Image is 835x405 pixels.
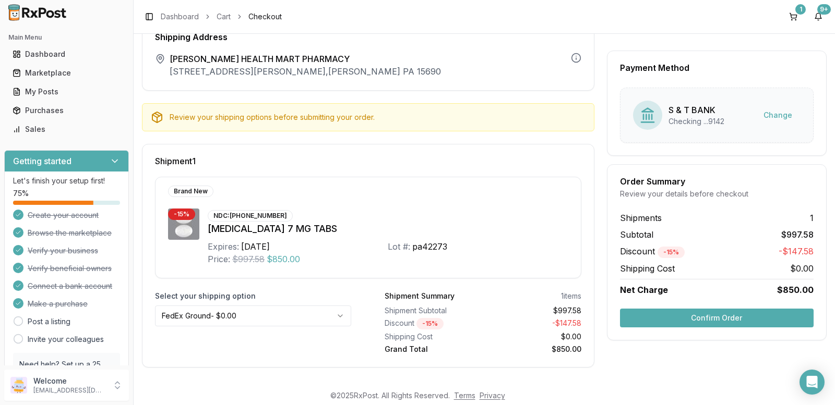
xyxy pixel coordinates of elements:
div: - 15 % [168,208,195,220]
div: Marketplace [13,68,121,78]
div: Lot #: [388,240,410,253]
span: 1 [810,212,814,224]
a: Post a listing [28,316,70,327]
div: Payment Method [620,64,814,72]
a: Marketplace [8,64,125,82]
p: [EMAIL_ADDRESS][DOMAIN_NAME] [33,386,106,395]
button: My Posts [4,83,129,100]
span: [PERSON_NAME] HEALTH MART PHARMACY [170,53,441,65]
p: [STREET_ADDRESS][PERSON_NAME] , [PERSON_NAME] PA 15690 [170,65,441,78]
div: $850.00 [487,344,581,354]
span: $997.58 [781,228,814,241]
div: $0.00 [487,332,581,342]
div: [DATE] [241,240,270,253]
div: Shipping Cost [385,332,479,342]
span: Browse the marketplace [28,228,112,238]
button: Marketplace [4,65,129,81]
button: Change [755,106,801,125]
div: - 15 % [658,247,685,258]
img: Rybelsus 7 MG TABS [168,208,199,240]
span: Net Charge [620,285,668,295]
div: Sales [13,124,121,134]
div: pa42273 [412,240,447,253]
button: Confirm Order [620,309,814,327]
div: 1 items [561,291,581,301]
span: Verify beneficial owners [28,263,112,274]
a: Privacy [480,391,505,400]
div: 9+ [817,4,831,15]
div: Checking ...9142 [669,116,724,127]
div: - 15 % [416,318,444,329]
span: Make a purchase [28,299,88,309]
p: Let's finish your setup first! [13,176,120,186]
p: Need help? Set up a 25 minute call with our team to set up. [19,359,114,390]
div: [MEDICAL_DATA] 7 MG TABS [208,222,568,236]
div: Shipment Subtotal [385,305,479,316]
span: Verify your business [28,246,98,256]
span: Subtotal [620,228,653,241]
button: Purchases [4,102,129,119]
a: Cart [217,11,231,22]
span: Create your account [28,210,99,220]
span: Checkout [248,11,282,22]
span: Discount [620,246,685,256]
a: Dashboard [161,11,199,22]
div: Purchases [13,105,121,116]
a: Purchases [8,101,125,120]
div: Review your shipping options before submitting your order. [170,112,586,122]
div: Expires: [208,240,239,253]
div: Shipment Summary [385,291,455,301]
button: 9+ [810,8,827,25]
span: -$147.58 [779,245,814,258]
button: Sales [4,121,129,138]
div: Brand New [168,186,213,197]
div: - $147.58 [487,318,581,329]
a: Terms [454,391,475,400]
span: $0.00 [790,262,814,275]
div: Dashboard [13,49,121,59]
span: Shipping Cost [620,262,675,275]
div: Order Summary [620,177,814,186]
a: Dashboard [8,45,125,64]
span: Shipment 1 [155,157,196,165]
span: Shipments [620,212,662,224]
div: 1 [795,4,806,15]
img: RxPost Logo [4,4,71,21]
img: User avatar [10,377,27,394]
div: Price: [208,253,230,265]
span: $850.00 [267,253,300,265]
span: 75 % [13,188,29,199]
div: Discount [385,318,479,329]
a: My Posts [8,82,125,101]
div: My Posts [13,87,121,97]
div: S & T BANK [669,104,724,116]
p: Welcome [33,376,106,386]
div: Shipping Address [155,33,581,41]
span: $997.58 [232,253,265,265]
label: Select your shipping option [155,291,351,301]
div: NDC: [PHONE_NUMBER] [208,210,293,222]
span: $850.00 [777,284,814,296]
div: Review your details before checkout [620,189,814,199]
div: $997.58 [487,305,581,316]
button: 1 [785,8,802,25]
h2: Main Menu [8,33,125,42]
div: Open Intercom Messenger [800,370,825,395]
a: Invite your colleagues [28,334,104,345]
div: Grand Total [385,344,479,354]
span: Connect a bank account [28,281,112,291]
a: Sales [8,120,125,139]
h3: Getting started [13,155,71,167]
button: Dashboard [4,46,129,63]
nav: breadcrumb [161,11,282,22]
